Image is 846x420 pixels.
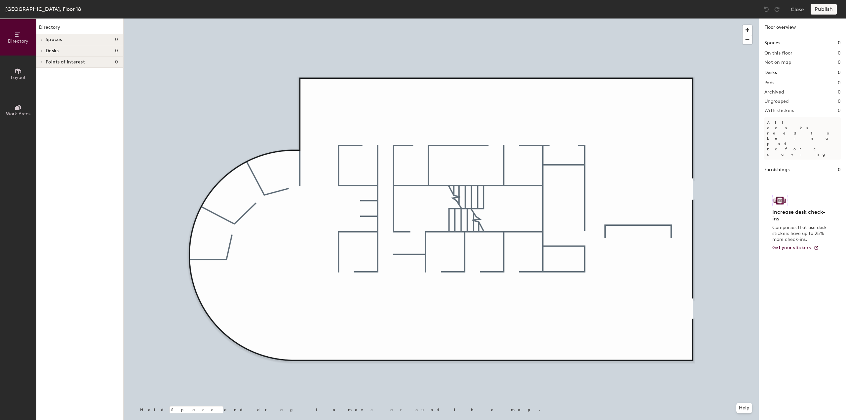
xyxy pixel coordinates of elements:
h1: Floor overview [759,19,846,34]
img: Sticker logo [772,195,788,206]
h1: 0 [838,69,841,76]
h1: Directory [36,24,123,34]
button: Close [791,4,804,15]
h1: Spaces [764,39,780,47]
h2: Not on map [764,60,791,65]
h2: 0 [838,51,841,56]
p: All desks need to be in a pod before saving [764,117,841,160]
h2: On this floor [764,51,792,56]
h1: 0 [838,166,841,173]
h2: 0 [838,108,841,113]
h2: Ungrouped [764,99,789,104]
h1: 0 [838,39,841,47]
span: Directory [8,38,28,44]
span: Spaces [46,37,62,42]
span: Layout [11,75,26,80]
h2: Pods [764,80,774,86]
span: 0 [115,37,118,42]
button: Help [736,403,752,413]
div: [GEOGRAPHIC_DATA], Floor 18 [5,5,81,13]
h2: 0 [838,90,841,95]
span: Work Areas [6,111,30,117]
h2: Archived [764,90,784,95]
span: Desks [46,48,58,54]
h2: 0 [838,80,841,86]
h4: Increase desk check-ins [772,209,829,222]
span: Points of interest [46,59,85,65]
h1: Desks [764,69,777,76]
p: Companies that use desk stickers have up to 25% more check-ins. [772,225,829,243]
h2: 0 [838,99,841,104]
h2: With stickers [764,108,794,113]
img: Undo [763,6,770,13]
span: 0 [115,59,118,65]
h1: Furnishings [764,166,789,173]
span: Get your stickers [772,245,811,250]
a: Get your stickers [772,245,819,251]
h2: 0 [838,60,841,65]
span: 0 [115,48,118,54]
img: Redo [774,6,780,13]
